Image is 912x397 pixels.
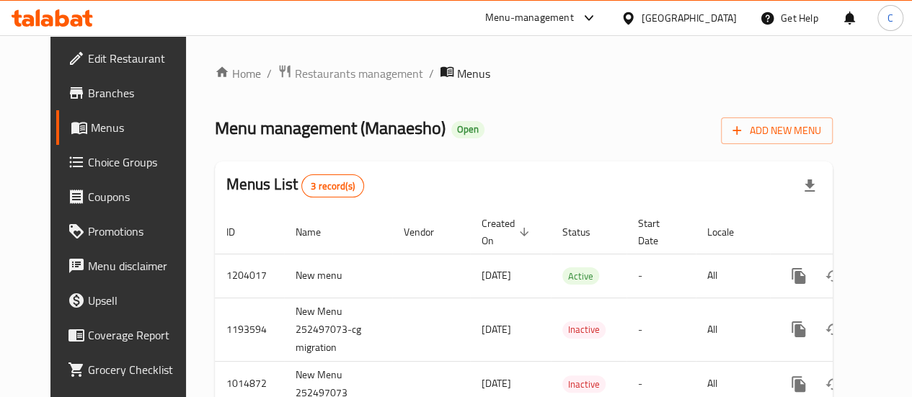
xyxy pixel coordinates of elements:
[429,65,434,82] li: /
[562,223,609,241] span: Status
[91,119,191,136] span: Menus
[226,223,254,241] span: ID
[627,298,696,361] td: -
[782,312,816,347] button: more
[215,64,833,83] nav: breadcrumb
[88,257,191,275] span: Menu disclaimer
[562,321,606,339] div: Inactive
[301,174,364,197] div: Total records count
[792,169,827,203] div: Export file
[721,117,833,144] button: Add New Menu
[451,123,484,135] span: Open
[296,223,340,241] span: Name
[88,153,191,171] span: Choice Groups
[451,121,484,138] div: Open
[215,254,284,298] td: 1204017
[482,266,511,285] span: [DATE]
[816,259,851,293] button: Change Status
[215,298,284,361] td: 1193594
[88,292,191,309] span: Upsell
[56,179,203,214] a: Coupons
[642,10,737,26] div: [GEOGRAPHIC_DATA]
[215,112,446,144] span: Menu management ( Manaesho )
[88,188,191,205] span: Coupons
[56,76,203,110] a: Branches
[696,254,770,298] td: All
[56,352,203,387] a: Grocery Checklist
[88,84,191,102] span: Branches
[295,65,423,82] span: Restaurants management
[56,41,203,76] a: Edit Restaurant
[627,254,696,298] td: -
[887,10,893,26] span: C
[457,65,490,82] span: Menus
[562,321,606,338] span: Inactive
[485,9,574,27] div: Menu-management
[562,268,599,285] span: Active
[56,145,203,179] a: Choice Groups
[404,223,453,241] span: Vendor
[562,376,606,393] span: Inactive
[707,223,753,241] span: Locale
[56,318,203,352] a: Coverage Report
[56,214,203,249] a: Promotions
[88,223,191,240] span: Promotions
[88,361,191,378] span: Grocery Checklist
[215,65,261,82] a: Home
[696,298,770,361] td: All
[56,283,203,318] a: Upsell
[816,312,851,347] button: Change Status
[226,174,364,197] h2: Menus List
[56,249,203,283] a: Menu disclaimer
[56,110,203,145] a: Menus
[284,298,392,361] td: New Menu 252497073-cg migration
[88,50,191,67] span: Edit Restaurant
[782,259,816,293] button: more
[482,374,511,393] span: [DATE]
[302,179,363,193] span: 3 record(s)
[638,215,678,249] span: Start Date
[482,320,511,339] span: [DATE]
[732,122,821,140] span: Add New Menu
[284,254,392,298] td: New menu
[267,65,272,82] li: /
[482,215,534,249] span: Created On
[278,64,423,83] a: Restaurants management
[88,326,191,344] span: Coverage Report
